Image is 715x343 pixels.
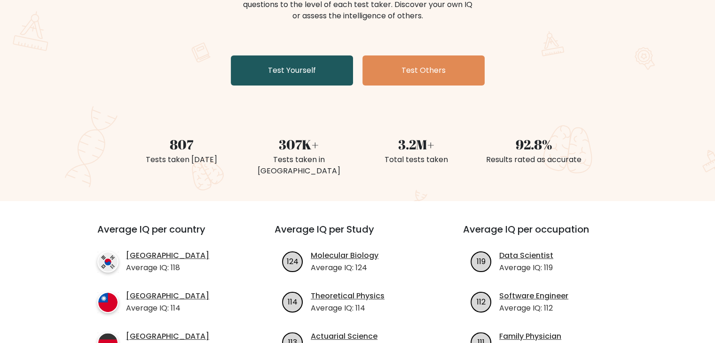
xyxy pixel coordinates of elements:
[311,290,385,302] a: Theoretical Physics
[126,262,209,273] p: Average IQ: 118
[499,331,561,342] a: Family Physician
[499,250,553,261] a: Data Scientist
[499,290,568,302] a: Software Engineer
[362,55,485,86] a: Test Others
[97,251,118,273] img: country
[97,224,241,246] h3: Average IQ per country
[477,256,486,266] text: 119
[231,55,353,86] a: Test Yourself
[246,154,352,177] div: Tests taken in [GEOGRAPHIC_DATA]
[288,296,298,307] text: 114
[499,303,568,314] p: Average IQ: 112
[128,134,235,154] div: 807
[128,154,235,165] div: Tests taken [DATE]
[477,296,486,307] text: 112
[463,224,629,246] h3: Average IQ per occupation
[275,224,440,246] h3: Average IQ per Study
[311,331,377,342] a: Actuarial Science
[126,303,209,314] p: Average IQ: 114
[311,250,378,261] a: Molecular Biology
[311,303,385,314] p: Average IQ: 114
[246,134,352,154] div: 307K+
[126,290,209,302] a: [GEOGRAPHIC_DATA]
[97,292,118,313] img: country
[363,134,470,154] div: 3.2M+
[311,262,378,273] p: Average IQ: 124
[481,154,587,165] div: Results rated as accurate
[126,331,209,342] a: [GEOGRAPHIC_DATA]
[126,250,209,261] a: [GEOGRAPHIC_DATA]
[481,134,587,154] div: 92.8%
[363,154,470,165] div: Total tests taken
[287,256,299,266] text: 124
[499,262,553,273] p: Average IQ: 119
